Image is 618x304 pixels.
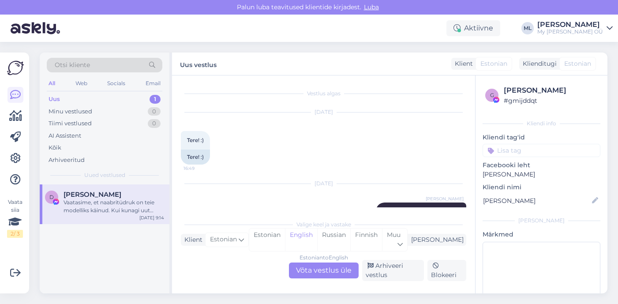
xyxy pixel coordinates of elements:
[181,108,466,116] div: [DATE]
[350,229,382,251] div: Finnish
[362,260,424,281] div: Arhiveeri vestlus
[64,199,164,214] div: Vaatasime, et naabritüdruk on teie modelliks käinud. Kui kunagi uut modelli otsite, siis mul üks ...
[300,254,348,262] div: Estonian to English
[480,59,507,68] span: Estonian
[105,78,127,89] div: Socials
[446,20,500,36] div: Aktiivne
[49,95,60,104] div: Uus
[537,28,603,35] div: My [PERSON_NAME] OÜ
[144,78,162,89] div: Email
[361,3,382,11] span: Luba
[187,137,204,143] span: Tere! :)
[483,196,590,206] input: Lisa nimi
[426,195,464,202] span: [PERSON_NAME]
[519,59,557,68] div: Klienditugi
[537,21,603,28] div: [PERSON_NAME]
[483,217,600,225] div: [PERSON_NAME]
[387,231,401,239] span: Muu
[47,78,57,89] div: All
[7,60,24,76] img: Askly Logo
[490,92,494,98] span: g
[521,22,534,34] div: ML
[408,235,464,244] div: [PERSON_NAME]
[55,60,90,70] span: Otsi kliente
[181,235,202,244] div: Klient
[285,229,317,251] div: English
[249,229,285,251] div: Estonian
[7,198,23,238] div: Vaata siia
[210,235,237,244] span: Estonian
[504,96,598,105] div: # gmijddqt
[181,90,466,98] div: Vestlus algas
[150,95,161,104] div: 1
[483,144,600,157] input: Lisa tag
[181,221,466,229] div: Valige keel ja vastake
[184,165,217,172] span: 16:49
[49,143,61,152] div: Kõik
[504,85,598,96] div: [PERSON_NAME]
[49,156,85,165] div: Arhiveeritud
[483,133,600,142] p: Kliendi tag'id
[49,107,92,116] div: Minu vestlused
[49,194,54,200] span: D
[483,183,600,192] p: Kliendi nimi
[317,229,350,251] div: Russian
[49,131,81,140] div: AI Assistent
[180,58,217,70] label: Uus vestlus
[483,170,600,179] p: [PERSON_NAME]
[181,150,210,165] div: Tere! :)
[139,214,164,221] div: [DATE] 9:14
[49,119,92,128] div: Tiimi vestlused
[289,263,359,278] div: Võta vestlus üle
[483,230,600,239] p: Märkmed
[427,260,466,281] div: Blokeeri
[181,180,466,188] div: [DATE]
[7,230,23,238] div: 2 / 3
[84,171,125,179] span: Uued vestlused
[64,191,121,199] span: Doris Loid
[148,107,161,116] div: 0
[537,21,613,35] a: [PERSON_NAME]My [PERSON_NAME] OÜ
[483,161,600,170] p: Facebooki leht
[483,120,600,128] div: Kliendi info
[451,59,473,68] div: Klient
[564,59,591,68] span: Estonian
[148,119,161,128] div: 0
[74,78,89,89] div: Web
